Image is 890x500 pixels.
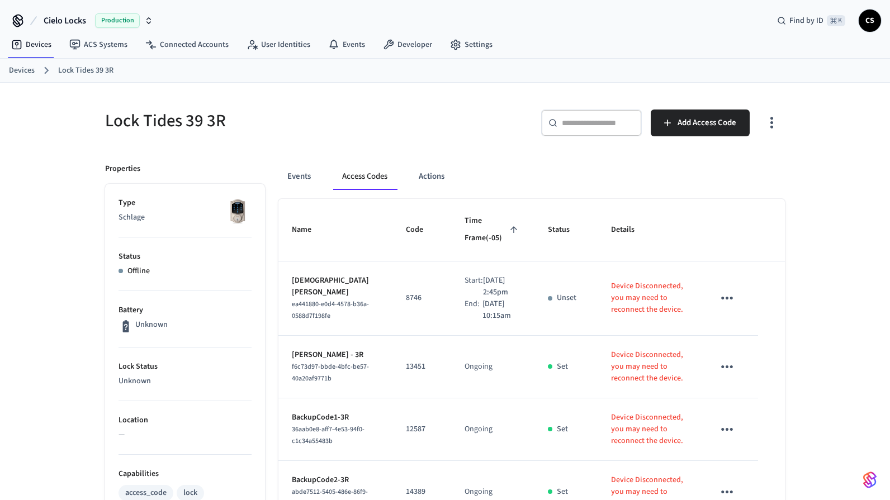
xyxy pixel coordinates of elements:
div: ant example [278,163,785,190]
a: Devices [2,35,60,55]
span: Details [611,221,649,239]
p: Location [119,415,252,426]
button: Events [278,163,320,190]
img: Schlage Sense Smart Deadbolt with Camelot Trim, Front [224,197,252,225]
button: Add Access Code [651,109,750,136]
span: Find by ID [789,15,823,26]
span: Code [406,221,438,239]
p: 12587 [406,423,438,435]
p: Properties [105,163,140,175]
a: Events [319,35,374,55]
p: Device Disconnected, you may need to reconnect the device. [611,412,687,447]
span: ea441880-e0d4-4578-b36a-0588d7f198fe [292,299,369,321]
span: Add Access Code [678,116,736,130]
p: Schlage [119,212,252,223]
p: Offline [127,265,150,277]
p: [DEMOGRAPHIC_DATA][PERSON_NAME] [292,275,379,298]
span: Production [95,13,140,28]
p: 14389 [406,486,438,498]
p: Set [557,423,568,435]
div: End: [465,298,482,322]
span: Name [292,221,326,239]
a: ACS Systems [60,35,136,55]
p: Unknown [119,375,252,387]
a: Settings [441,35,501,55]
span: 36aab0e8-aff7-4e53-94f0-c1c34a55483b [292,425,364,446]
p: Status [119,251,252,263]
p: [DATE] 10:15am [482,298,521,322]
p: Battery [119,304,252,316]
button: CS [859,9,881,32]
p: Set [557,486,568,498]
span: Status [548,221,584,239]
p: Unset [557,292,576,304]
td: Ongoing [451,398,534,461]
span: Time Frame(-05) [465,212,521,247]
h5: Lock Tides 39 3R [105,109,438,132]
td: Ongoing [451,336,534,398]
div: Find by ID⌘ K [768,11,854,31]
p: Device Disconnected, you may need to reconnect the device. [611,349,687,384]
span: CS [860,11,880,31]
a: Lock Tides 39 3R [58,65,113,77]
div: access_code [125,487,167,499]
p: 8746 [406,292,438,304]
a: Connected Accounts [136,35,238,55]
button: Access Codes [333,163,396,190]
p: Device Disconnected, you may need to reconnect the device. [611,280,687,316]
div: Start: [465,275,483,298]
p: — [119,429,252,441]
p: Unknown [135,319,168,331]
img: SeamLogoGradient.69752ec5.svg [863,471,877,489]
p: BackupCode1-3R [292,412,379,423]
p: [DATE] 2:45pm [483,275,521,298]
a: Devices [9,65,35,77]
a: User Identities [238,35,319,55]
button: Actions [410,163,453,190]
span: Cielo Locks [44,14,86,27]
span: ⌘ K [827,15,845,26]
p: Lock Status [119,361,252,373]
p: 13451 [406,361,438,373]
a: Developer [374,35,441,55]
p: Set [557,361,568,373]
p: [PERSON_NAME] - 3R [292,349,379,361]
div: lock [183,487,197,499]
p: BackupCode2-3R [292,474,379,486]
p: Capabilities [119,468,252,480]
p: Type [119,197,252,209]
span: f6c73d97-bbde-4bfc-be57-40a20af9771b [292,362,369,383]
